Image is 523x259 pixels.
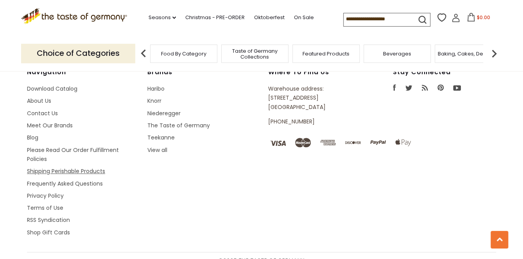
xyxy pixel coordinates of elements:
[149,13,176,22] a: Seasons
[486,46,502,61] img: next arrow
[147,97,161,105] a: Knorr
[438,51,498,57] a: Baking, Cakes, Desserts
[147,109,181,117] a: Niederegger
[268,84,357,112] p: Warehouse address: [STREET_ADDRESS] [GEOGRAPHIC_DATA]
[27,146,119,163] a: Please Read Our Order Fulfillment Policies
[27,192,64,200] a: Privacy Policy
[462,13,495,25] button: $0.00
[27,180,103,188] a: Frequently Asked Questions
[185,13,245,22] a: Christmas - PRE-ORDER
[27,121,73,129] a: Meet Our Brands
[161,51,206,57] a: Food By Category
[477,14,490,21] span: $0.00
[27,85,77,93] a: Download Catalog
[393,68,496,76] h4: Stay Connected
[268,68,357,76] h4: Where to find us
[27,109,58,117] a: Contact Us
[147,85,165,93] a: Haribo
[27,216,70,224] a: RSS Syndication
[27,167,105,175] a: Shipping Perishable Products
[383,51,411,57] a: Beverages
[21,44,135,63] p: Choice of Categories
[147,121,210,129] a: The Taste of Germany
[27,204,63,212] a: Terms of Use
[224,48,286,60] a: Taste of Germany Collections
[147,134,175,141] a: Teekanne
[268,117,357,126] p: [PHONE_NUMBER]
[303,51,349,57] a: Featured Products
[294,13,314,22] a: On Sale
[254,13,285,22] a: Oktoberfest
[27,68,140,76] h4: Navigation
[27,134,38,141] a: Blog
[136,46,151,61] img: previous arrow
[27,97,51,105] a: About Us
[147,146,167,154] a: View all
[27,229,70,236] a: Shop Gift Cards
[147,68,260,76] h4: Brands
